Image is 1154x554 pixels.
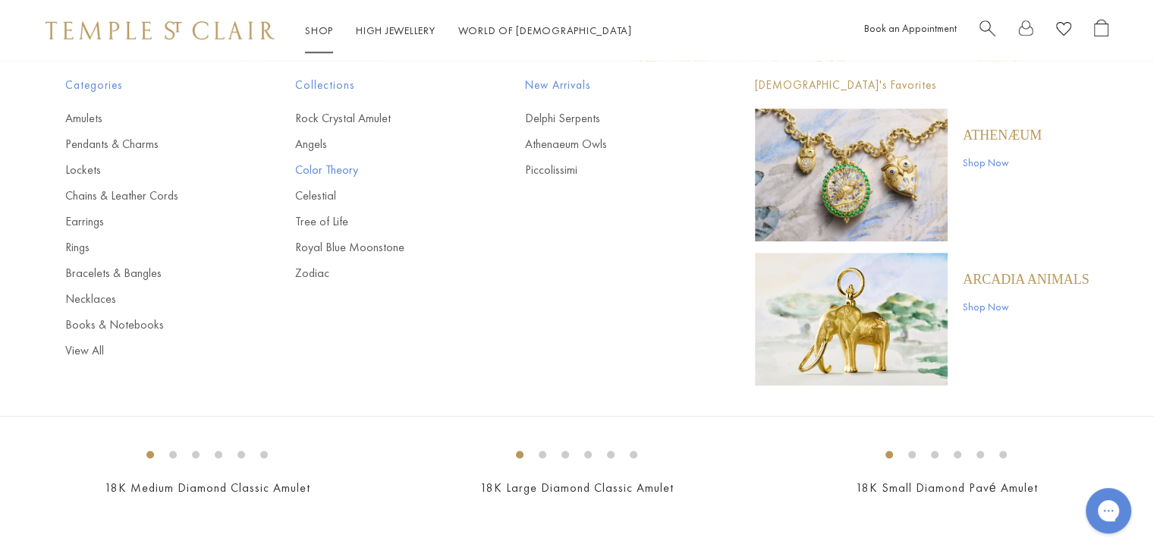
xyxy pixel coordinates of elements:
a: Athenaeum Owls [525,136,694,153]
a: Tree of Life [295,213,464,230]
a: 18K Medium Diamond Classic Amulet [105,480,310,496]
a: Royal Blue Moonstone [295,239,464,256]
a: World of [DEMOGRAPHIC_DATA]World of [DEMOGRAPHIC_DATA] [458,24,632,37]
span: Categories [65,76,234,95]
a: Shop Now [963,154,1042,171]
span: New Arrivals [525,76,694,95]
a: Angels [295,136,464,153]
a: Search [979,19,995,42]
a: Earrings [65,213,234,230]
a: Celestial [295,187,464,204]
nav: Main navigation [305,21,632,40]
a: Zodiac [295,265,464,282]
a: Color Theory [295,162,464,178]
span: Collections [295,76,464,95]
a: Book an Appointment [864,21,957,35]
a: Bracelets & Bangles [65,265,234,282]
p: [DEMOGRAPHIC_DATA]'s Favorites [755,76,1090,95]
a: View All [65,342,234,359]
a: Rings [65,239,234,256]
iframe: Gorgias live chat messenger [1078,483,1139,539]
img: Temple St. Clair [46,21,275,39]
a: ARCADIA ANIMALS [963,271,1090,288]
a: Chains & Leather Cords [65,187,234,204]
a: Shop Now [963,298,1090,315]
a: 18K Large Diamond Classic Amulet [480,480,674,496]
a: Open Shopping Bag [1094,19,1108,42]
a: Pendants & Charms [65,136,234,153]
a: View Wishlist [1056,19,1071,42]
a: Piccolissimi [525,162,694,178]
a: 18K Small Diamond Pavé Amulet [856,480,1038,496]
a: ShopShop [305,24,333,37]
a: Delphi Serpents [525,110,694,127]
a: Athenæum [963,127,1042,143]
a: Necklaces [65,291,234,307]
a: Amulets [65,110,234,127]
a: High JewelleryHigh Jewellery [356,24,436,37]
a: Books & Notebooks [65,316,234,333]
a: Lockets [65,162,234,178]
a: Rock Crystal Amulet [295,110,464,127]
